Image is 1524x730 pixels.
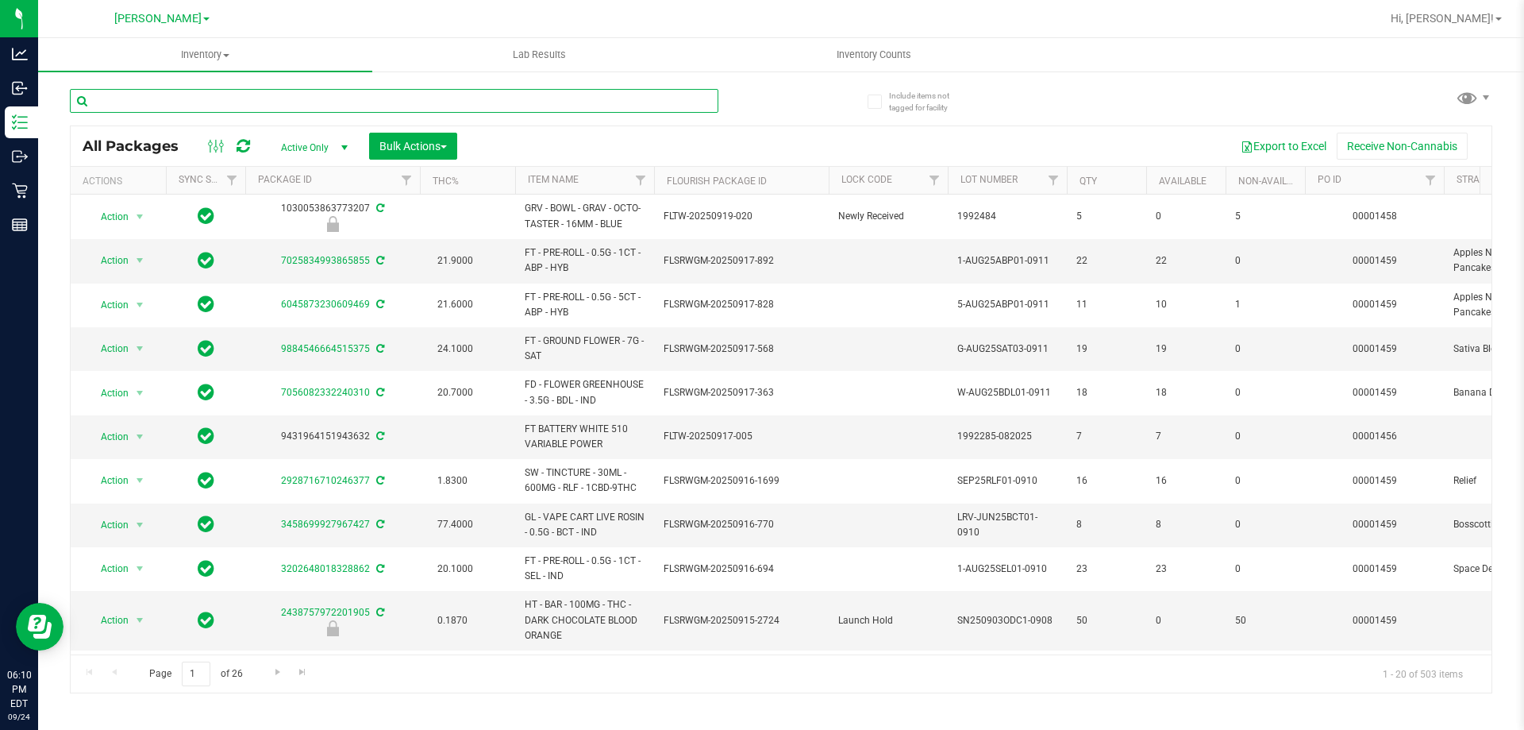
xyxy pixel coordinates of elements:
span: FLSRWGM-20250916-770 [664,517,819,532]
inline-svg: Analytics [12,46,28,62]
a: 00001459 [1353,519,1397,530]
a: 00001459 [1353,387,1397,398]
a: Item Name [528,174,579,185]
span: 5-AUG25ABP01-0911 [957,297,1057,312]
span: Newly Received [838,209,938,224]
span: Include items not tagged for facility [889,90,968,114]
span: Action [87,338,129,360]
span: In Sync [198,469,214,492]
a: Inventory [38,38,372,71]
span: Sync from Compliance System [374,563,384,574]
span: Sync from Compliance System [374,299,384,310]
span: FLSRWGM-20250916-1699 [664,473,819,489]
span: In Sync [198,338,214,360]
span: FLSRWGM-20250917-828 [664,297,819,312]
span: FLSRWGM-20250917-892 [664,253,819,268]
span: Sync from Compliance System [374,431,384,442]
a: Filter [1418,167,1444,194]
a: 00001459 [1353,615,1397,626]
inline-svg: Outbound [12,149,28,164]
div: Actions [83,176,160,187]
button: Receive Non-Cannabis [1337,133,1468,160]
a: Filter [394,167,420,194]
button: Bulk Actions [369,133,457,160]
span: HT - BAR - 100MG - THC - DARK CHOCOLATE BLOOD ORANGE [525,597,645,643]
span: 22 [1076,253,1137,268]
inline-svg: Reports [12,217,28,233]
span: FD - FLOWER GREENHOUSE - 3.5G - BDL - IND [525,377,645,407]
span: Inventory [38,48,372,62]
span: 0 [1235,473,1295,489]
span: Sync from Compliance System [374,255,384,266]
a: Package ID [258,174,312,185]
span: 23 [1156,562,1216,577]
span: select [130,426,150,448]
span: 19 [1156,342,1216,357]
span: In Sync [198,513,214,535]
span: LRV-JUN25BCT01-0910 [957,510,1057,540]
span: 0 [1235,385,1295,400]
span: FT - GROUND FLOWER - 7G - SAT [525,334,645,364]
span: FLTW-20250919-020 [664,209,819,224]
a: 00001459 [1353,299,1397,310]
span: FLSRWGM-20250917-363 [664,385,819,400]
span: FLSRWGM-20250915-2724 [664,613,819,628]
a: Strain [1457,174,1489,185]
span: G-AUG25SAT03-0911 [957,342,1057,357]
inline-svg: Inbound [12,80,28,96]
span: In Sync [198,558,214,580]
span: GL - VAPE CART LIVE ROSIN - 0.5G - BCT - IND [525,510,645,540]
a: 00001459 [1353,255,1397,266]
span: Inventory Counts [815,48,933,62]
span: 18 [1156,385,1216,400]
span: 7 [1076,429,1137,444]
span: 50 [1076,613,1137,628]
span: 20.7000 [429,381,481,404]
a: 7056082332240310 [281,387,370,398]
a: 00001459 [1353,343,1397,354]
span: 0 [1235,429,1295,444]
span: FT - PRE-ROLL - 0.5G - 5CT - ABP - HYB [525,290,645,320]
span: Action [87,426,129,448]
span: Action [87,206,129,228]
span: In Sync [198,425,214,447]
a: Flourish Package ID [667,176,767,187]
inline-svg: Retail [12,183,28,199]
span: 0 [1235,517,1295,532]
input: 1 [182,662,210,686]
span: 1992484 [957,209,1057,224]
span: 22 [1156,253,1216,268]
span: select [130,294,150,316]
span: Sync from Compliance System [374,475,384,486]
span: select [130,249,150,272]
a: Filter [219,167,245,194]
span: 16 [1076,473,1137,489]
span: 8 [1156,517,1216,532]
span: 1.8300 [429,469,475,492]
span: SW - TINCTURE - 30ML - 600MG - RLF - 1CBD-9THC [525,465,645,496]
span: Action [87,249,129,272]
span: 20.1000 [429,558,481,581]
span: 10 [1156,297,1216,312]
span: 1992285-082025 [957,429,1057,444]
span: W-AUG25BDL01-0911 [957,385,1057,400]
div: Newly Received [243,216,422,232]
span: Action [87,469,129,492]
span: 8 [1076,517,1137,532]
iframe: Resource center [16,603,63,651]
input: Search Package ID, Item Name, SKU, Lot or Part Number... [70,89,718,113]
a: 3202648018328862 [281,563,370,574]
span: Action [87,609,129,632]
a: THC% [433,176,459,187]
span: select [130,382,150,404]
a: 7025834993865855 [281,255,370,266]
inline-svg: Inventory [12,114,28,130]
span: GRV - BOWL - GRAV - OCTO-TASTER - 16MM - BLUE [525,201,645,231]
button: Export to Excel [1230,133,1337,160]
span: FT - PRE-ROLL - 0.5G - 1CT - SEL - IND [525,554,645,584]
span: Action [87,294,129,316]
span: Lab Results [491,48,587,62]
span: 1-AUG25SEL01-0910 [957,562,1057,577]
a: 00001458 [1353,211,1397,222]
span: Sync from Compliance System [374,607,384,618]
